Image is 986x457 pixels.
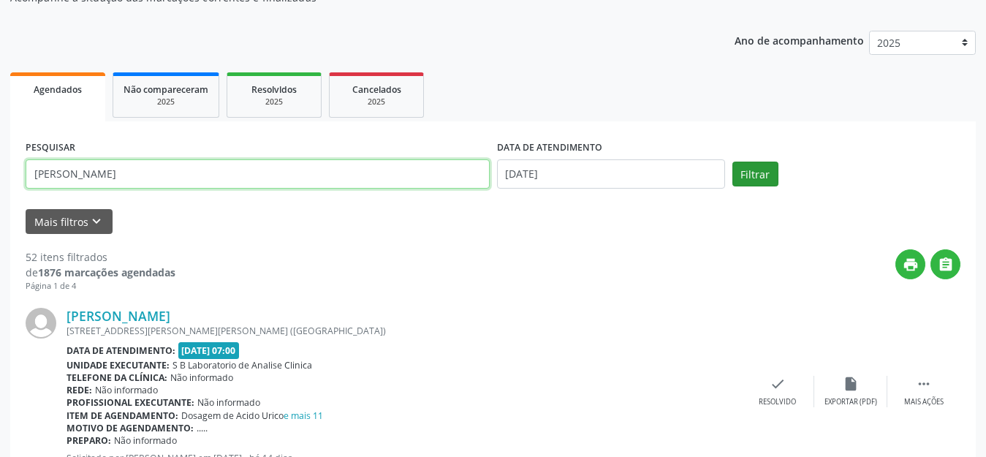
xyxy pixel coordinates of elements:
[843,376,859,392] i: insert_drive_file
[67,396,194,409] b: Profissional executante:
[497,137,602,159] label: DATA DE ATENDIMENTO
[26,159,490,189] input: Nome, CNS
[67,359,170,371] b: Unidade executante:
[238,97,311,107] div: 2025
[197,396,260,409] span: Não informado
[34,83,82,96] span: Agendados
[26,249,175,265] div: 52 itens filtrados
[67,371,167,384] b: Telefone da clínica:
[124,83,208,96] span: Não compareceram
[770,376,786,392] i: check
[824,397,877,407] div: Exportar (PDF)
[95,384,158,396] span: Não informado
[904,397,944,407] div: Mais ações
[67,344,175,357] b: Data de atendimento:
[352,83,401,96] span: Cancelados
[67,434,111,447] b: Preparo:
[938,257,954,273] i: 
[251,83,297,96] span: Resolvidos
[340,97,413,107] div: 2025
[759,397,796,407] div: Resolvido
[114,434,177,447] span: Não informado
[67,308,170,324] a: [PERSON_NAME]
[197,422,208,434] span: .....
[38,265,175,279] strong: 1876 marcações agendadas
[735,31,864,49] p: Ano de acompanhamento
[732,162,778,186] button: Filtrar
[26,137,75,159] label: PESQUISAR
[178,342,240,359] span: [DATE] 07:00
[903,257,919,273] i: print
[67,325,741,337] div: [STREET_ADDRESS][PERSON_NAME][PERSON_NAME] ([GEOGRAPHIC_DATA])
[26,308,56,339] img: img
[26,265,175,280] div: de
[181,409,323,422] span: Dosagem de Acido Urico
[26,280,175,292] div: Página 1 de 4
[930,249,960,279] button: 
[172,359,312,371] span: S B Laboratorio de Analise Clinica
[916,376,932,392] i: 
[497,159,725,189] input: Selecione um intervalo
[895,249,925,279] button: print
[67,409,178,422] b: Item de agendamento:
[88,214,105,230] i: keyboard_arrow_down
[124,97,208,107] div: 2025
[170,371,233,384] span: Não informado
[26,209,113,235] button: Mais filtroskeyboard_arrow_down
[284,409,323,422] a: e mais 11
[67,384,92,396] b: Rede:
[67,422,194,434] b: Motivo de agendamento:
